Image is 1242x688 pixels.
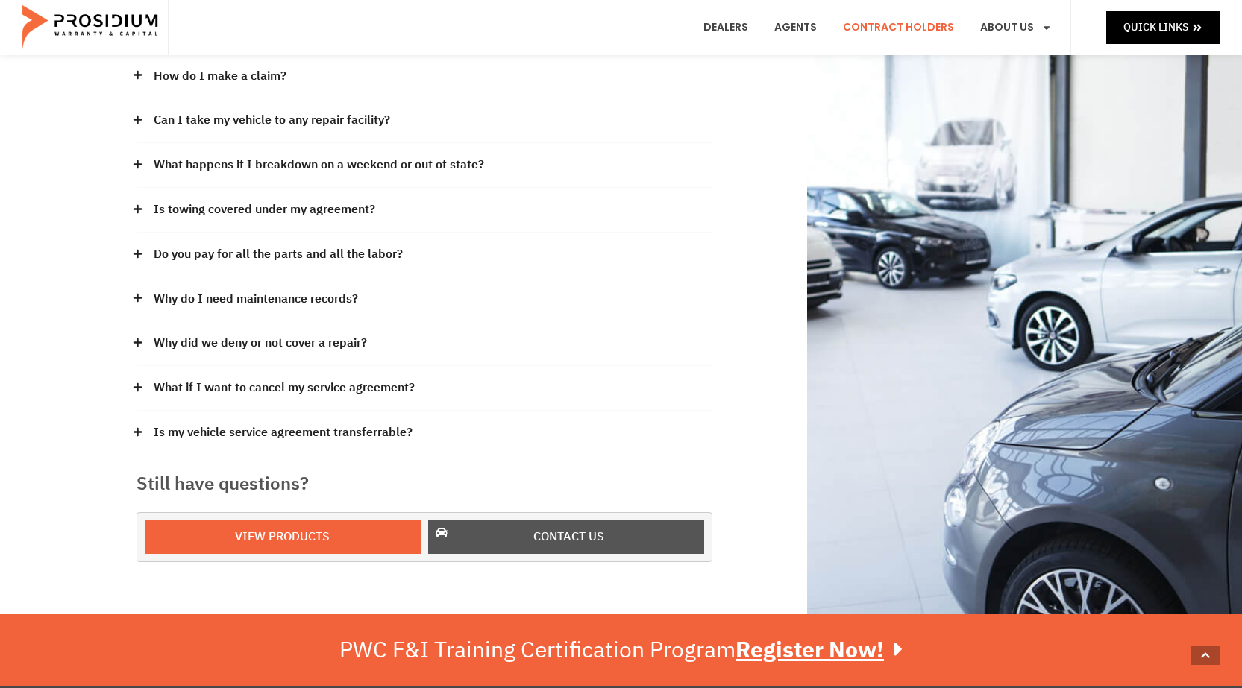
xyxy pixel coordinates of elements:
div: Why did we deny or not cover a repair? [137,321,712,366]
div: PWC F&I Training Certification Program [339,637,903,663]
a: Contact us [428,520,704,554]
a: How do I make a claim? [154,66,286,87]
div: Is towing covered under my agreement? [137,188,712,233]
a: Why do I need maintenance records? [154,288,358,310]
a: Quick Links [1106,11,1220,43]
span: Contact us [533,526,604,548]
div: Is my vehicle service agreement transferrable? [137,411,712,455]
a: What if I want to cancel my service agreement? [154,377,415,399]
a: Is my vehicle service agreement transferrable? [154,422,413,444]
a: Do you pay for all the parts and all the labor? [154,244,403,265]
div: What if I want to cancel my service agreement? [137,366,712,411]
div: What happens if I breakdown on a weekend or out of state? [137,143,712,188]
u: Register Now! [736,633,884,666]
a: Why did we deny or not cover a repair? [154,332,367,354]
span: Quick Links [1123,18,1188,37]
div: Do you pay for all the parts and all the labor? [137,233,712,277]
a: Is towing covered under my agreement? [154,199,375,221]
div: How do I make a claim? [137,54,712,99]
a: What happens if I breakdown on a weekend or out of state? [154,154,484,176]
span: View Products [235,526,330,548]
div: Can I take my vehicle to any repair facility? [137,98,712,143]
div: Why do I need maintenance records? [137,277,712,322]
h3: Still have questions? [137,470,712,497]
a: View Products [145,520,421,554]
a: Can I take my vehicle to any repair facility? [154,110,390,131]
